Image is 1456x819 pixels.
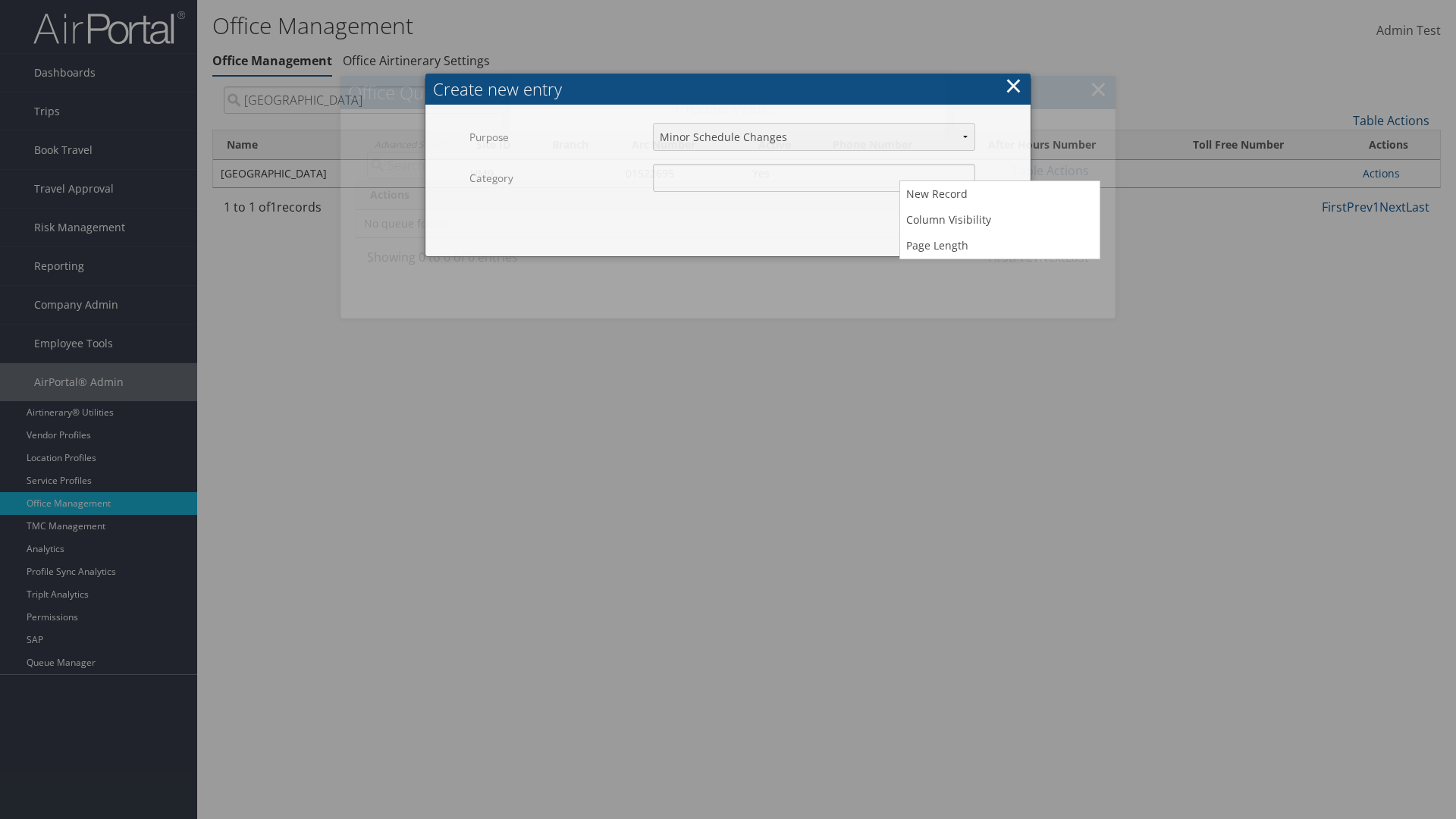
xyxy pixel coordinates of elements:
label: Category [469,164,642,193]
a: Column Visibility [900,207,1100,233]
a: Page Length [900,233,1100,259]
a: Table Actions [1012,162,1089,179]
button: × [1005,71,1022,101]
a: Advanced Search [375,138,448,151]
a: Prev [1013,249,1039,265]
td: No queue found [356,210,1100,237]
a: Next [1039,249,1065,265]
div: Create new entry [433,77,1031,101]
a: New Record [900,181,1100,207]
a: First [988,249,1013,265]
input: Advanced Search [367,152,531,179]
div: Showing 0 to 0 of 0 entries [367,248,531,274]
a: Last [1065,249,1089,265]
label: Purpose [469,123,642,152]
h2: Office Queue Setup [340,76,1116,109]
a: × [1090,74,1107,104]
th: Actions [356,180,1100,210]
